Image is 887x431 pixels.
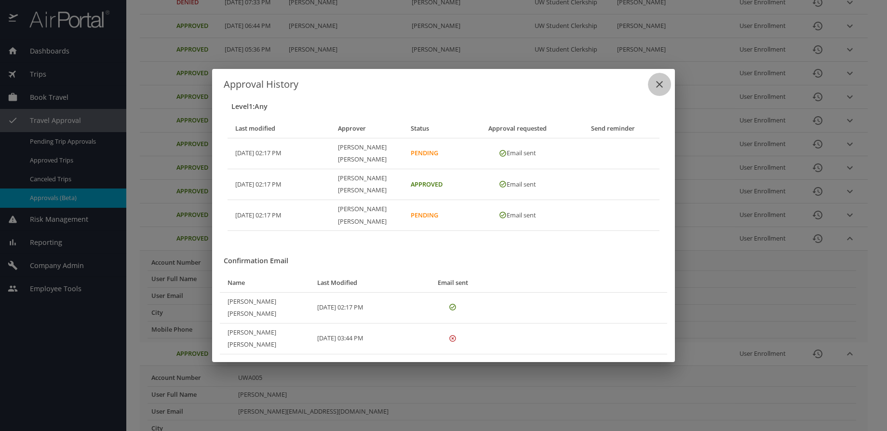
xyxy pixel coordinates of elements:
[648,73,671,96] button: close
[473,120,566,138] th: Approval requested
[330,169,403,200] th: [PERSON_NAME] [PERSON_NAME]
[228,138,330,169] td: [DATE] 02:17 PM
[224,254,667,268] h3: Confirmation Email
[228,169,330,200] td: [DATE] 02:17 PM
[309,274,421,292] th: Last Modified
[309,323,421,354] td: [DATE] 03:44 PM
[473,169,566,200] td: Email sent
[228,120,659,231] table: Approval history table
[403,138,473,169] td: Pending
[220,323,309,354] th: [PERSON_NAME] [PERSON_NAME]
[224,77,663,92] h6: Approval History
[309,292,421,323] td: [DATE] 02:17 PM
[330,120,403,138] th: Approver
[421,274,488,292] th: Email sent
[330,200,403,230] th: [PERSON_NAME] [PERSON_NAME]
[473,138,566,169] td: Email sent
[228,120,330,138] th: Last modified
[220,274,309,292] th: Name
[228,200,330,230] td: [DATE] 02:17 PM
[403,169,473,200] td: Approved
[403,120,473,138] th: Status
[220,292,309,323] th: [PERSON_NAME] [PERSON_NAME]
[403,200,473,230] td: Pending
[220,274,667,354] table: Confirmation email table
[473,200,566,230] td: Email sent
[330,138,403,169] th: [PERSON_NAME] [PERSON_NAME]
[231,100,659,114] h3: Level 1 : Any
[566,120,659,138] th: Send reminder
